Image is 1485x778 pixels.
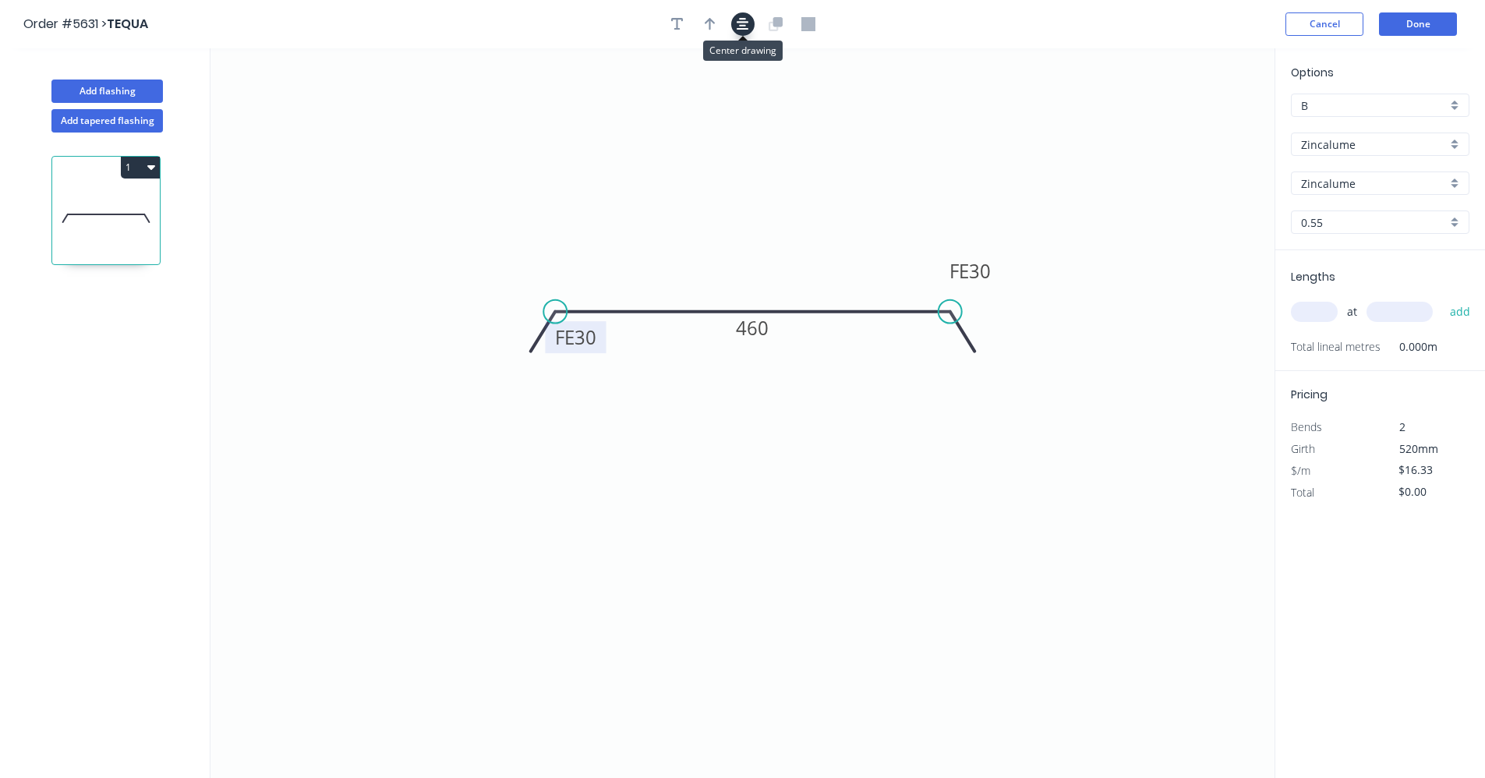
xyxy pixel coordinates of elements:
span: 520mm [1399,441,1438,456]
input: Price level [1301,97,1447,114]
span: 2 [1399,419,1405,434]
span: Total [1291,485,1314,500]
span: at [1347,301,1357,323]
input: Material [1301,136,1447,153]
span: Order #5631 > [23,15,107,33]
tspan: 460 [736,315,769,341]
span: Total lineal metres [1291,336,1381,358]
span: Girth [1291,441,1315,456]
button: Done [1379,12,1457,36]
div: Center drawing [703,41,783,61]
span: Options [1291,65,1334,80]
span: Lengths [1291,269,1335,285]
button: add [1442,299,1479,325]
button: Add flashing [51,80,163,103]
button: Add tapered flashing [51,109,163,133]
span: TEQUA [107,15,148,33]
span: Bends [1291,419,1322,434]
input: Colour [1301,175,1447,192]
span: Pricing [1291,387,1328,402]
tspan: 30 [969,258,991,284]
span: $/m [1291,463,1310,478]
button: 1 [121,157,160,179]
tspan: FE [949,258,969,284]
button: Cancel [1285,12,1363,36]
svg: 0 [210,48,1275,778]
span: 0.000m [1381,336,1437,358]
tspan: FE [555,324,575,350]
tspan: 30 [575,324,596,350]
input: Thickness [1301,214,1447,231]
